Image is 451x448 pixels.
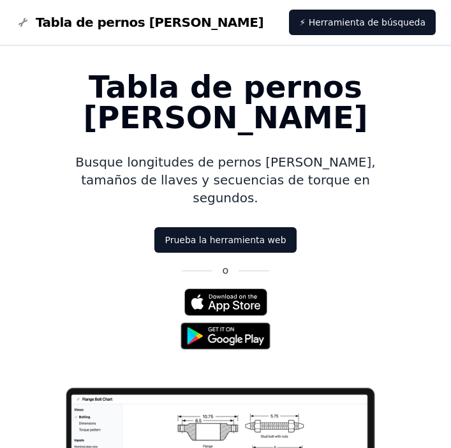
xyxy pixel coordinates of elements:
a: ⚡ Herramienta de búsqueda [289,10,436,35]
p: Busque longitudes de pernos [PERSON_NAME], tamaños de llaves y secuencias de torque en segundos. [63,153,389,207]
a: Prueba la herramienta web [154,227,296,253]
img: Insignia de la App Store para la aplicación Flange Bolt Chart [184,288,267,316]
img: Consíguelo en Google Play [174,316,277,356]
h1: Tabla de pernos [PERSON_NAME] [15,71,436,133]
span: Tabla de pernos [PERSON_NAME] [36,13,263,31]
p: o [223,263,229,278]
img: Logotipo de gráfico de pernos de brida [15,15,31,30]
a: Logotipo de gráfico de pernos de bridaTabla de pernos [PERSON_NAME] [15,13,263,31]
